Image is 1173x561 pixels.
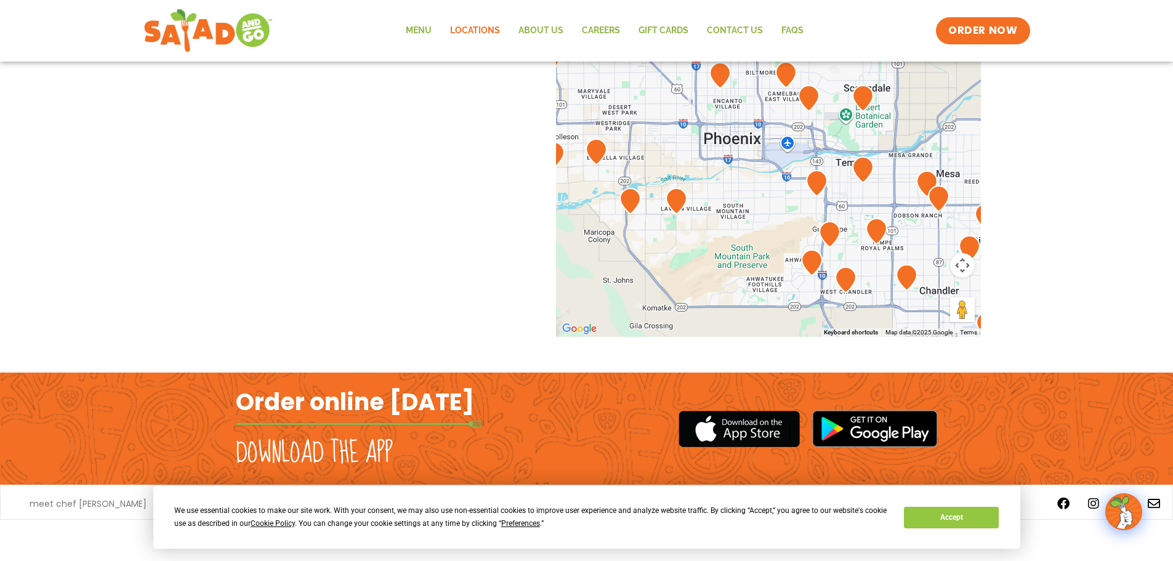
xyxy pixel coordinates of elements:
[501,519,540,528] span: Preferences
[509,17,573,45] a: About Us
[236,436,393,470] h2: Download the app
[772,17,813,45] a: FAQs
[629,17,698,45] a: GIFT CARDS
[397,17,441,45] a: Menu
[824,328,878,337] button: Keyboard shortcuts
[950,297,975,322] button: Drag Pegman onto the map to open Street View
[559,321,600,337] img: Google
[236,421,482,427] img: fork
[679,409,800,449] img: appstore
[948,23,1017,38] span: ORDER NOW
[573,17,629,45] a: Careers
[441,17,509,45] a: Locations
[236,387,474,417] h2: Order online [DATE]
[30,499,147,508] a: meet chef [PERSON_NAME]
[174,504,889,530] div: We use essential cookies to make our site work. With your consent, we may also use non-essential ...
[698,17,772,45] a: Contact Us
[251,519,295,528] span: Cookie Policy
[143,6,273,55] img: new-SAG-logo-768×292
[960,329,977,336] a: Terms (opens in new tab)
[885,329,953,336] span: Map data ©2025 Google
[559,321,600,337] a: Open this area in Google Maps (opens a new window)
[904,507,999,528] button: Accept
[1106,494,1141,529] img: wpChatIcon
[812,410,938,447] img: google_play
[936,17,1030,44] a: ORDER NOW
[950,253,975,278] button: Map camera controls
[397,17,813,45] nav: Menu
[153,486,1020,549] div: Cookie Consent Prompt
